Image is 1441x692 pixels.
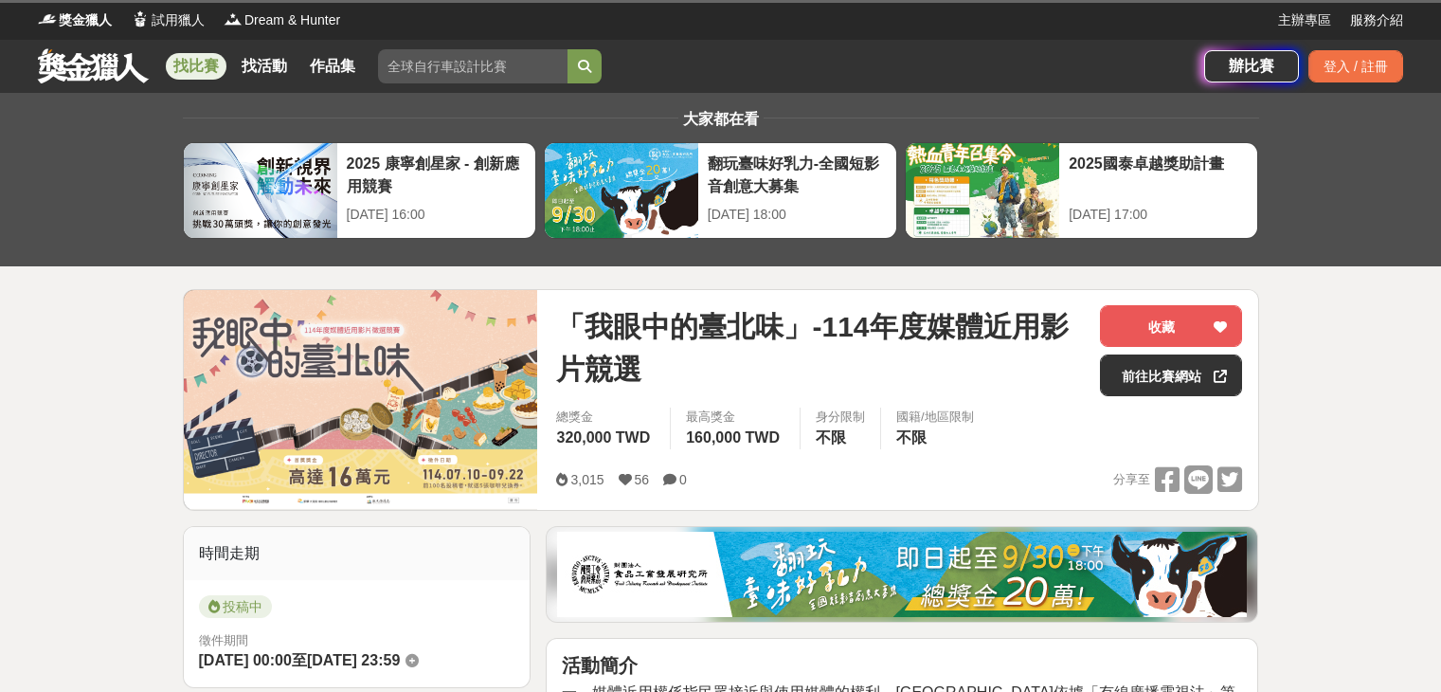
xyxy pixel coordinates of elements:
[557,532,1247,617] img: 1c81a89c-c1b3-4fd6-9c6e-7d29d79abef5.jpg
[199,633,248,647] span: 徵件期間
[896,408,974,427] div: 國籍/地區限制
[38,9,57,28] img: Logo
[708,153,887,195] div: 翻玩臺味好乳力-全國短影音創意大募集
[679,472,687,487] span: 0
[184,527,531,580] div: 時間走期
[1069,205,1248,225] div: [DATE] 17:00
[131,10,205,30] a: Logo試用獵人
[1350,10,1403,30] a: 服務介紹
[224,10,340,30] a: LogoDream & Hunter
[678,111,764,127] span: 大家都在看
[378,49,567,83] input: 全球自行車設計比賽
[1204,50,1299,82] a: 辦比賽
[1278,10,1331,30] a: 主辦專區
[166,53,226,80] a: 找比賽
[347,153,526,195] div: 2025 康寧創星家 - 創新應用競賽
[905,142,1258,239] a: 2025國泰卓越獎助計畫[DATE] 17:00
[59,10,112,30] span: 獎金獵人
[234,53,295,80] a: 找活動
[544,142,897,239] a: 翻玩臺味好乳力-全國短影音創意大募集[DATE] 18:00
[302,53,363,80] a: 作品集
[38,10,112,30] a: Logo獎金獵人
[1069,153,1248,195] div: 2025國泰卓越獎助計畫
[347,205,526,225] div: [DATE] 16:00
[307,652,400,668] span: [DATE] 23:59
[199,652,292,668] span: [DATE] 00:00
[152,10,205,30] span: 試用獵人
[556,408,655,427] span: 總獎金
[570,472,603,487] span: 3,015
[896,429,927,446] span: 不限
[199,595,272,618] span: 投稿中
[816,429,846,446] span: 不限
[686,429,780,446] span: 160,000 TWD
[224,9,243,28] img: Logo
[816,408,865,427] div: 身分限制
[184,290,538,509] img: Cover Image
[1100,355,1242,396] a: 前往比賽網站
[1308,50,1403,82] div: 登入 / 註冊
[1113,465,1150,494] span: 分享至
[292,652,307,668] span: 至
[556,429,650,446] span: 320,000 TWD
[708,205,887,225] div: [DATE] 18:00
[562,655,638,676] strong: 活動簡介
[556,305,1085,391] span: 「我眼中的臺北味」-114年度媒體近用影片競選
[244,10,340,30] span: Dream & Hunter
[635,472,650,487] span: 56
[131,9,150,28] img: Logo
[686,408,784,427] span: 最高獎金
[183,142,536,239] a: 2025 康寧創星家 - 創新應用競賽[DATE] 16:00
[1100,305,1242,347] button: 收藏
